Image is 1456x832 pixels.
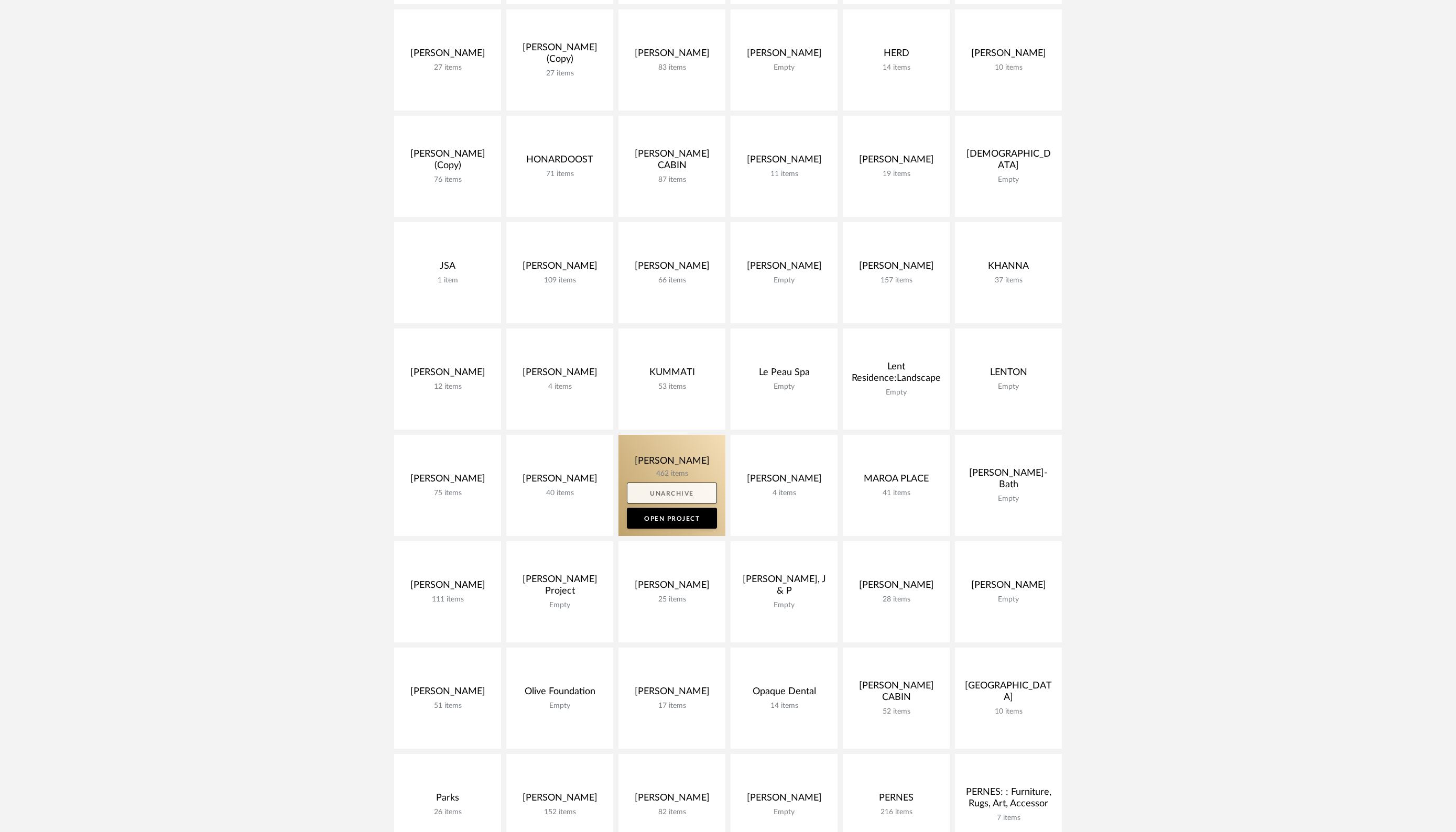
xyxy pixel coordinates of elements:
[851,63,941,72] div: 14 items
[403,473,493,489] div: [PERSON_NAME]
[515,170,605,179] div: 71 items
[963,595,1053,604] div: Empty
[515,69,605,78] div: 27 items
[739,276,829,285] div: Empty
[515,489,605,498] div: 40 items
[963,260,1053,276] div: KHANNA
[403,382,493,391] div: 12 items
[403,63,493,72] div: 27 items
[963,148,1053,176] div: [DEMOGRAPHIC_DATA]
[963,579,1053,595] div: [PERSON_NAME]
[851,154,941,170] div: [PERSON_NAME]
[851,388,941,397] div: Empty
[627,508,717,529] a: Open Project
[627,382,717,391] div: 53 items
[403,792,493,808] div: Parks
[963,367,1053,382] div: LENTON
[627,48,717,63] div: [PERSON_NAME]
[403,148,493,176] div: [PERSON_NAME] (Copy)
[515,276,605,285] div: 109 items
[963,786,1053,814] div: PERNES: : Furniture, Rugs, Art, Accessor
[851,579,941,595] div: [PERSON_NAME]
[627,595,717,604] div: 25 items
[739,792,829,808] div: [PERSON_NAME]
[515,792,605,808] div: [PERSON_NAME]
[627,260,717,276] div: [PERSON_NAME]
[963,276,1053,285] div: 37 items
[403,595,493,604] div: 111 items
[403,276,493,285] div: 1 item
[403,702,493,710] div: 51 items
[739,473,829,489] div: [PERSON_NAME]
[739,260,829,276] div: [PERSON_NAME]
[739,601,829,610] div: Empty
[627,686,717,702] div: [PERSON_NAME]
[403,176,493,184] div: 76 items
[851,260,941,276] div: [PERSON_NAME]
[515,601,605,610] div: Empty
[627,148,717,176] div: [PERSON_NAME] CABIN
[739,63,829,72] div: Empty
[403,686,493,702] div: [PERSON_NAME]
[627,276,717,285] div: 66 items
[963,176,1053,184] div: Empty
[739,170,829,179] div: 11 items
[515,260,605,276] div: [PERSON_NAME]
[627,808,717,817] div: 82 items
[627,792,717,808] div: [PERSON_NAME]
[515,473,605,489] div: [PERSON_NAME]
[403,48,493,63] div: [PERSON_NAME]
[403,579,493,595] div: [PERSON_NAME]
[739,48,829,63] div: [PERSON_NAME]
[627,63,717,72] div: 83 items
[627,367,717,382] div: KUMMATI
[851,489,941,498] div: 41 items
[515,574,605,601] div: [PERSON_NAME] Project
[515,808,605,817] div: 152 items
[851,276,941,285] div: 157 items
[403,808,493,817] div: 26 items
[515,154,605,170] div: HONARDOOST
[963,63,1053,72] div: 10 items
[851,808,941,817] div: 216 items
[739,574,829,601] div: [PERSON_NAME], J & P
[851,48,941,63] div: HERD
[851,170,941,179] div: 19 items
[963,680,1053,707] div: [GEOGRAPHIC_DATA]
[627,579,717,595] div: [PERSON_NAME]
[627,702,717,710] div: 17 items
[851,361,941,388] div: Lent Residence:Landscape
[515,686,605,702] div: Olive Foundation
[739,808,829,817] div: Empty
[963,707,1053,716] div: 10 items
[739,702,829,710] div: 14 items
[739,154,829,170] div: [PERSON_NAME]
[963,495,1053,503] div: Empty
[851,680,941,707] div: [PERSON_NAME] CABIN
[851,595,941,604] div: 28 items
[851,707,941,716] div: 52 items
[739,382,829,391] div: Empty
[963,814,1053,823] div: 7 items
[739,686,829,702] div: Opaque Dental
[515,367,605,382] div: [PERSON_NAME]
[963,382,1053,391] div: Empty
[963,48,1053,63] div: [PERSON_NAME]
[403,260,493,276] div: JSA
[851,792,941,808] div: PERNES
[739,367,829,382] div: Le Peau Spa
[515,42,605,69] div: [PERSON_NAME] (Copy)
[515,702,605,710] div: Empty
[515,382,605,391] div: 4 items
[627,176,717,184] div: 87 items
[963,467,1053,495] div: [PERSON_NAME]-Bath
[851,473,941,489] div: MAROA PLACE
[627,483,717,503] a: Unarchive
[403,489,493,498] div: 75 items
[403,367,493,382] div: [PERSON_NAME]
[739,489,829,498] div: 4 items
